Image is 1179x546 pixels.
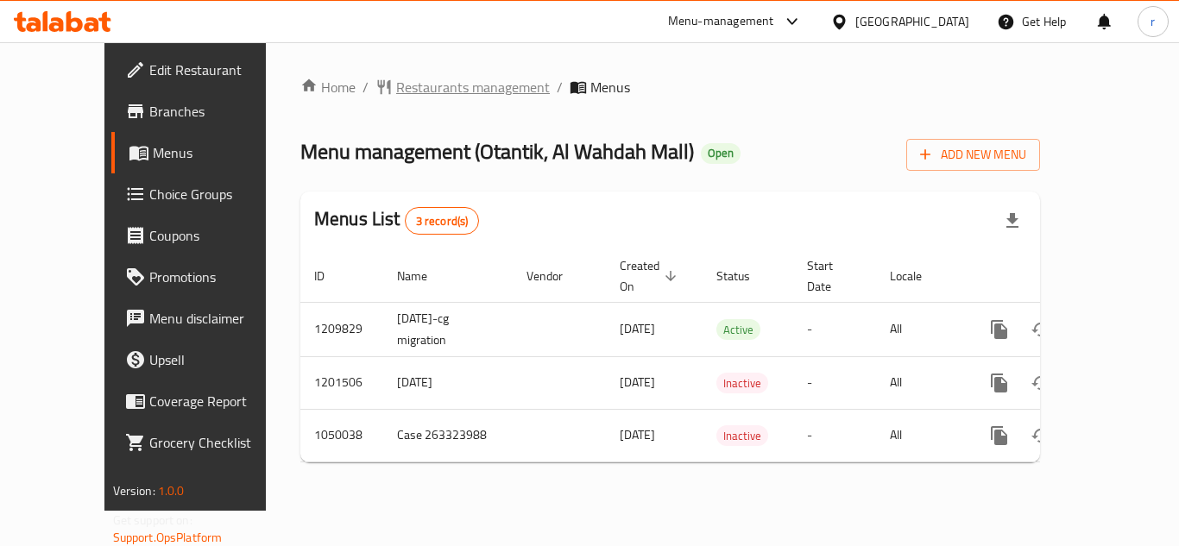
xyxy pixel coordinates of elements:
td: - [793,356,876,409]
div: Inactive [716,373,768,393]
button: Change Status [1020,362,1062,404]
span: Choice Groups [149,184,287,204]
table: enhanced table [300,250,1158,462]
span: Promotions [149,267,287,287]
a: Edit Restaurant [111,49,301,91]
td: Case 263323988 [383,409,513,461]
span: Get support on: [113,509,192,531]
button: more [979,309,1020,350]
span: Grocery Checklist [149,432,287,453]
span: Coupons [149,225,287,246]
td: 1209829 [300,302,383,356]
a: Promotions [111,256,301,298]
span: Menu disclaimer [149,308,287,329]
span: Upsell [149,349,287,370]
a: Grocery Checklist [111,422,301,463]
td: All [876,409,965,461]
span: Active [716,320,760,340]
h2: Menus List [314,206,479,235]
a: Choice Groups [111,173,301,215]
td: [DATE]-cg migration [383,302,513,356]
td: 1201506 [300,356,383,409]
span: Start Date [807,255,855,297]
div: Inactive [716,425,768,446]
button: more [979,362,1020,404]
span: [DATE] [620,317,655,340]
span: Locale [890,266,944,286]
td: All [876,302,965,356]
span: Menus [590,77,630,97]
div: [GEOGRAPHIC_DATA] [855,12,969,31]
button: Add New Menu [906,139,1040,171]
div: Open [701,143,741,164]
a: Menu disclaimer [111,298,301,339]
a: Coverage Report [111,380,301,422]
div: Menu-management [668,11,774,32]
span: Inactive [716,426,768,446]
span: Menu management ( Otantik, Al Wahdah Mall ) [300,132,694,171]
span: Vendor [526,266,585,286]
a: Branches [111,91,301,132]
span: Name [397,266,450,286]
span: Created On [620,255,682,297]
a: Upsell [111,339,301,380]
span: Add New Menu [920,144,1026,166]
span: Edit Restaurant [149,60,287,80]
span: Coverage Report [149,391,287,411]
span: [DATE] [620,424,655,446]
td: - [793,302,876,356]
a: Coupons [111,215,301,256]
span: [DATE] [620,371,655,393]
button: Change Status [1020,309,1062,350]
li: / [557,77,563,97]
span: 3 record(s) [406,213,479,229]
span: Branches [149,101,287,122]
td: [DATE] [383,356,513,409]
a: Restaurants management [375,77,550,97]
a: Menus [111,132,301,173]
span: 1.0.0 [158,480,185,502]
span: Inactive [716,373,768,393]
span: Open [701,146,741,160]
span: Status [716,266,772,286]
th: Actions [965,250,1158,303]
td: 1050038 [300,409,383,461]
td: - [793,409,876,461]
a: Home [300,77,356,97]
div: Total records count [405,207,480,235]
button: Change Status [1020,415,1062,456]
span: r [1151,12,1155,31]
li: / [363,77,369,97]
span: Restaurants management [396,77,550,97]
span: Menus [153,142,287,163]
span: Version: [113,480,155,502]
div: Export file [992,200,1033,242]
button: more [979,415,1020,456]
span: ID [314,266,347,286]
nav: breadcrumb [300,77,1040,97]
td: All [876,356,965,409]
